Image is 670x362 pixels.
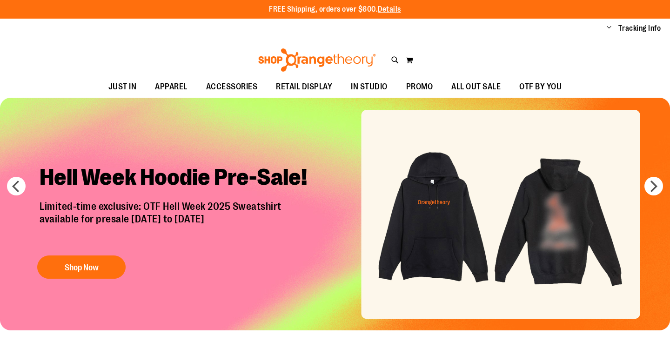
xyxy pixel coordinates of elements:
[351,76,388,97] span: IN STUDIO
[378,5,401,13] a: Details
[618,23,661,34] a: Tracking Info
[108,76,137,97] span: JUST IN
[519,76,562,97] span: OTF BY YOU
[37,255,126,279] button: Shop Now
[33,157,323,201] h2: Hell Week Hoodie Pre-Sale!
[33,157,323,284] a: Hell Week Hoodie Pre-Sale! Limited-time exclusive: OTF Hell Week 2025 Sweatshirtavailable for pre...
[257,48,377,72] img: Shop Orangetheory
[33,201,323,247] p: Limited-time exclusive: OTF Hell Week 2025 Sweatshirt available for presale [DATE] to [DATE]
[269,4,401,15] p: FREE Shipping, orders over $600.
[644,177,663,195] button: next
[206,76,258,97] span: ACCESSORIES
[276,76,332,97] span: RETAIL DISPLAY
[607,24,611,33] button: Account menu
[155,76,188,97] span: APPAREL
[7,177,26,195] button: prev
[451,76,501,97] span: ALL OUT SALE
[406,76,433,97] span: PROMO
